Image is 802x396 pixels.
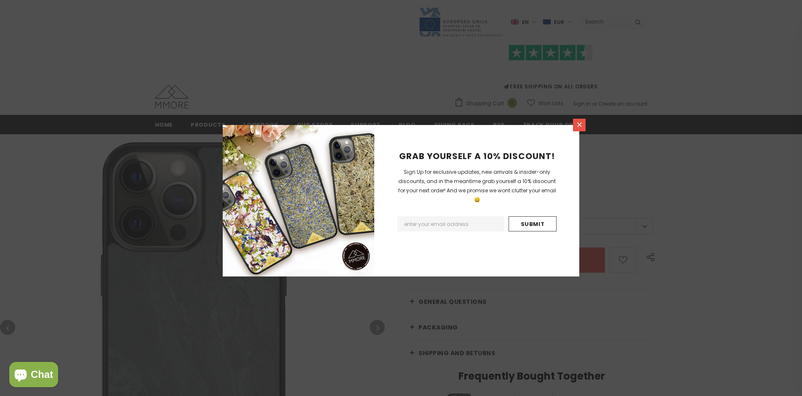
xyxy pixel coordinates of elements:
[573,119,586,131] a: Close
[509,216,557,231] input: Submit
[399,150,555,162] span: GRAB YOURSELF A 10% DISCOUNT!
[398,168,556,203] span: Sign Up for exclusive updates, new arrivals & insider-only discounts, and in the meantime grab yo...
[7,362,61,389] inbox-online-store-chat: Shopify online store chat
[397,216,504,231] input: Email Address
